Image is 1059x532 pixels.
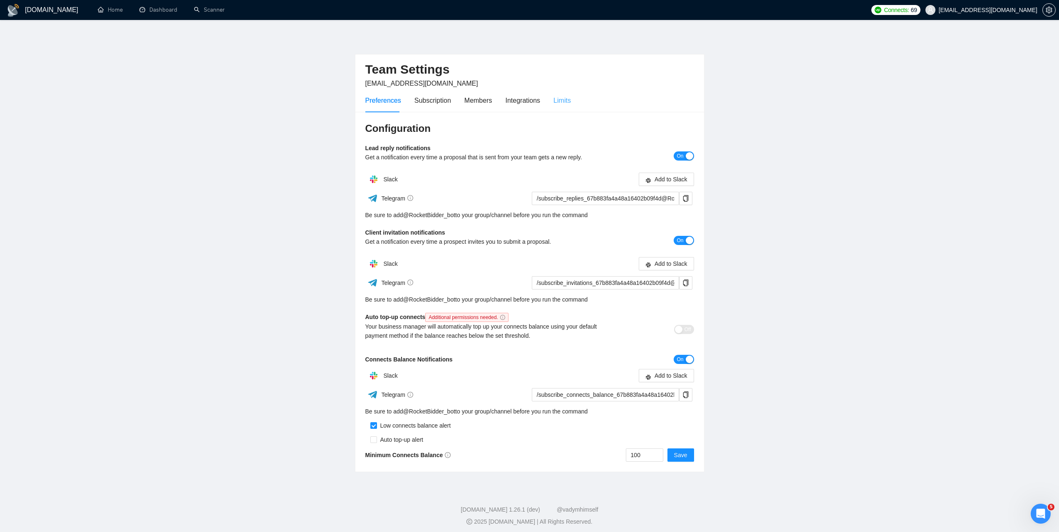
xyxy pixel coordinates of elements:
span: copy [680,195,692,202]
span: 5 [1048,504,1054,510]
div: Preferences [365,95,401,106]
b: Auto top-up connects [365,314,512,320]
div: Be sure to add to your group/channel before you run the command [365,295,694,304]
button: copy [679,192,692,205]
span: slack [645,177,651,183]
b: Client invitation notifications [365,229,445,236]
button: setting [1042,3,1056,17]
a: setting [1042,7,1056,13]
div: Members [464,95,492,106]
span: info-circle [445,452,451,458]
span: Add to Slack [655,371,687,380]
span: copy [680,391,692,398]
div: Get a notification every time a proposal that is sent from your team gets a new reply. [365,153,612,162]
span: info-circle [407,392,413,398]
span: Telegram [381,391,413,398]
b: Connects Balance Notifications [365,356,453,363]
span: Add to Slack [655,259,687,268]
span: Slack [383,372,397,379]
span: [EMAIL_ADDRESS][DOMAIN_NAME] [365,80,478,87]
button: copy [679,388,692,401]
a: @RocketBidder_bot [403,407,456,416]
div: Integrations [506,95,541,106]
div: 2025 [DOMAIN_NAME] | All Rights Reserved. [7,517,1052,526]
span: user [928,7,933,13]
div: Auto top-up alert [377,435,424,444]
img: hpQkSZIkSZIkSZIkSZIkSZIkSZIkSZIkSZIkSZIkSZIkSZIkSZIkSZIkSZIkSZIkSZIkSZIkSZIkSZIkSZIkSZIkSZIkSZIkS... [365,255,382,272]
div: Subscription [414,95,451,106]
span: info-circle [500,315,505,320]
img: upwork-logo.png [875,7,881,13]
div: Limits [553,95,571,106]
img: ww3wtPAAAAAElFTkSuQmCC [367,389,378,400]
a: @vadymhimself [557,506,598,513]
span: Telegram [381,280,413,286]
span: Telegram [381,195,413,202]
span: slack [645,262,651,268]
span: Slack [383,176,397,183]
div: Get a notification every time a prospect invites you to submit a proposal. [365,237,612,246]
span: Save [674,450,687,460]
iframe: Intercom live chat [1031,504,1051,524]
span: Slack [383,260,397,267]
div: Be sure to add to your group/channel before you run the command [365,210,694,220]
div: Low connects balance alert [377,421,451,430]
img: hpQkSZIkSZIkSZIkSZIkSZIkSZIkSZIkSZIkSZIkSZIkSZIkSZIkSZIkSZIkSZIkSZIkSZIkSZIkSZIkSZIkSZIkSZIkSZIkS... [365,171,382,188]
b: Minimum Connects Balance [365,452,451,458]
img: logo [7,4,20,17]
a: homeHome [98,6,123,13]
h3: Configuration [365,122,694,135]
img: ww3wtPAAAAAElFTkSuQmCC [367,193,378,203]
span: info-circle [407,195,413,201]
a: [DOMAIN_NAME] 1.26.1 (dev) [461,506,540,513]
span: Add to Slack [655,175,687,184]
button: copy [679,276,692,290]
span: On [677,355,683,364]
button: slackAdd to Slack [639,369,694,382]
a: dashboardDashboard [139,6,177,13]
span: 69 [911,5,917,15]
a: @RocketBidder_bot [403,295,456,304]
b: Lead reply notifications [365,145,431,151]
span: Additional permissions needed. [425,313,508,322]
img: hpQkSZIkSZIkSZIkSZIkSZIkSZIkSZIkSZIkSZIkSZIkSZIkSZIkSZIkSZIkSZIkSZIkSZIkSZIkSZIkSZIkSZIkSZIkSZIkS... [365,367,382,384]
img: ww3wtPAAAAAElFTkSuQmCC [367,277,378,288]
h2: Team Settings [365,61,694,78]
span: Connects: [884,5,909,15]
a: searchScanner [194,6,225,13]
div: Your business manager will automatically top up your connects balance using your default payment ... [365,322,612,340]
button: Save [667,448,694,462]
button: slackAdd to Slack [639,173,694,186]
span: info-circle [407,280,413,285]
span: copy [680,280,692,286]
div: Be sure to add to your group/channel before you run the command [365,407,694,416]
span: On [677,151,683,161]
span: copyright [466,519,472,525]
span: On [677,236,683,245]
button: slackAdd to Slack [639,257,694,270]
span: Off [685,325,691,334]
span: slack [645,374,651,380]
a: @RocketBidder_bot [403,210,456,220]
